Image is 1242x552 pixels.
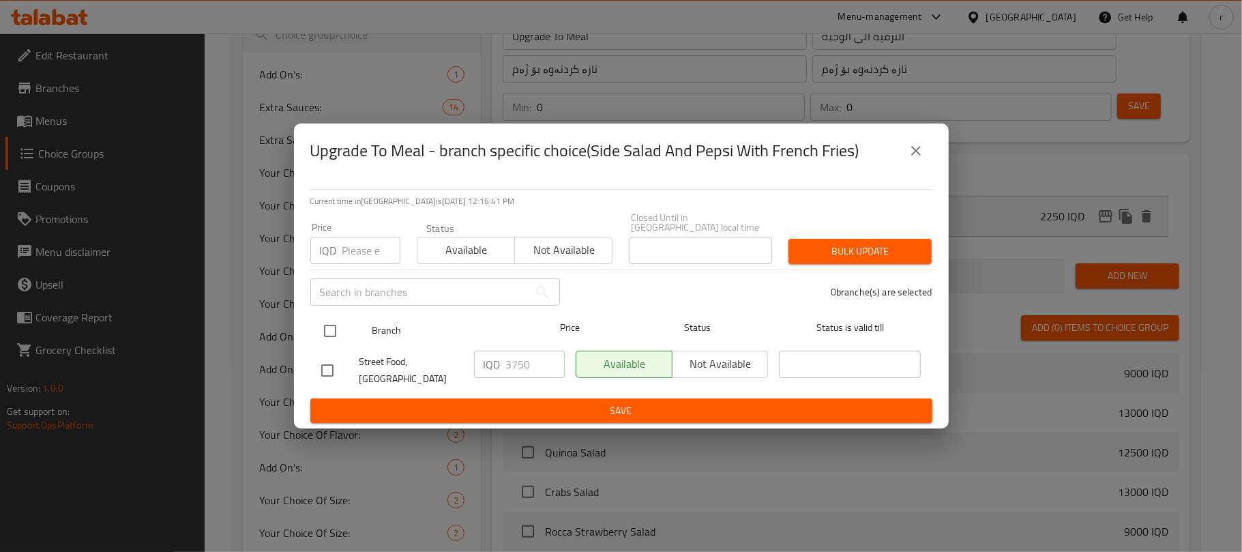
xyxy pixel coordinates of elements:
p: IQD [320,242,337,259]
p: Current time in [GEOGRAPHIC_DATA] is [DATE] 12:16:41 PM [310,195,932,207]
span: Not available [520,240,607,260]
span: Status is valid till [779,319,921,336]
span: Bulk update [799,243,921,260]
span: Branch [372,322,514,339]
button: close [900,134,932,167]
button: Save [310,398,932,424]
input: Search in branches [310,278,529,306]
h2: Upgrade To Meal - branch specific choice(Side Salad And Pepsi With French Fries) [310,140,859,162]
p: IQD [484,356,501,373]
input: Please enter price [342,237,400,264]
button: Available [417,237,515,264]
p: 0 branche(s) are selected [831,285,932,299]
button: Not available [514,237,612,264]
span: Price [524,319,615,336]
span: Available [423,240,509,260]
input: Please enter price [506,351,565,378]
span: Save [321,403,921,420]
span: Status [626,319,768,336]
span: Street Food, [GEOGRAPHIC_DATA] [359,353,463,388]
button: Bulk update [788,239,932,264]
